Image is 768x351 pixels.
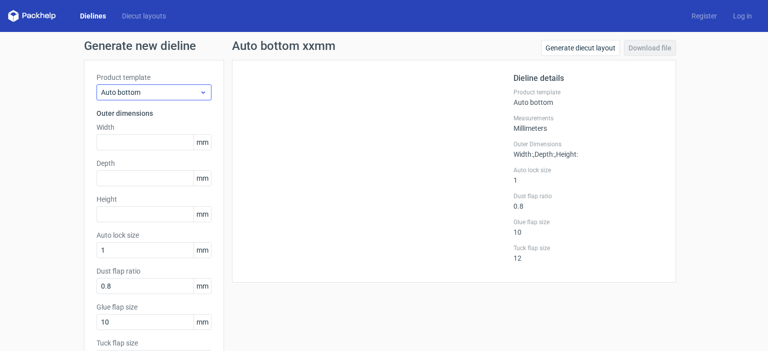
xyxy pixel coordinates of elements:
label: Height [96,194,211,204]
label: Width [96,122,211,132]
label: Auto lock size [96,230,211,240]
label: Product template [513,88,663,96]
div: 10 [513,218,663,236]
span: , Depth : [533,150,554,158]
label: Auto lock size [513,166,663,174]
label: Product template [96,72,211,82]
div: Millimeters [513,114,663,132]
label: Tuck flap size [96,338,211,348]
a: Log in [725,11,760,21]
div: 0.8 [513,192,663,210]
label: Outer Dimensions [513,140,663,148]
label: Measurements [513,114,663,122]
a: Diecut layouts [114,11,174,21]
label: Tuck flap size [513,244,663,252]
a: Dielines [72,11,114,21]
span: mm [193,135,211,150]
h3: Outer dimensions [96,108,211,118]
label: Dust flap ratio [513,192,663,200]
label: Glue flap size [96,302,211,312]
span: mm [193,243,211,258]
label: Dust flap ratio [96,266,211,276]
h1: Generate new dieline [84,40,684,52]
a: Register [683,11,725,21]
span: mm [193,279,211,294]
span: Auto bottom [101,87,199,97]
label: Glue flap size [513,218,663,226]
a: Generate diecut layout [541,40,620,56]
span: mm [193,207,211,222]
span: , Height : [554,150,578,158]
h2: Dieline details [513,72,663,84]
h1: Auto bottom xxmm [232,40,335,52]
span: mm [193,171,211,186]
span: mm [193,315,211,330]
div: 12 [513,244,663,262]
div: 1 [513,166,663,184]
span: Width : [513,150,533,158]
label: Depth [96,158,211,168]
div: Auto bottom [513,88,663,106]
